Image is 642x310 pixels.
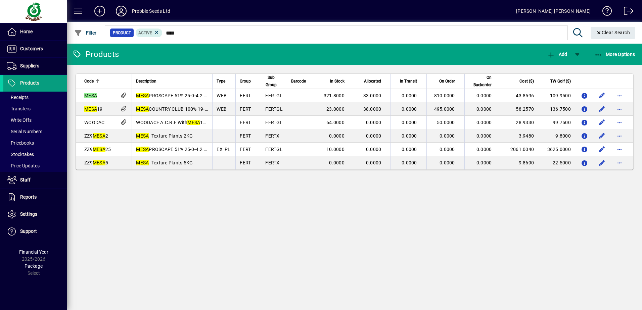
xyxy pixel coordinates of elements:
div: Allocated [358,77,387,85]
a: Price Updates [3,160,67,171]
a: Serial Numbers [3,126,67,137]
span: Active [138,31,152,35]
button: Filter [73,27,98,39]
td: 136.7500 [538,102,575,116]
span: 0.0000 [476,147,492,152]
span: 0.0000 [402,160,417,165]
span: FERT [240,120,251,125]
span: Cost ($) [519,77,534,85]
span: Add [547,52,567,57]
span: FERT [240,106,251,112]
td: 58.2570 [501,102,538,116]
span: FERTGL [265,120,283,125]
span: - Texture Plants 5KG [136,160,193,165]
span: In Transit [400,77,417,85]
span: 0.0000 [402,93,417,98]
span: Type [217,77,225,85]
span: 0.0000 [476,93,492,98]
span: COUNTRY CLUB 100% 19-0-16 22.68KG [136,106,234,112]
span: FERTX [265,160,279,165]
em: MESA [84,93,97,98]
span: 0.0000 [366,147,381,152]
span: Suppliers [20,63,39,68]
span: 0.0000 [402,106,417,112]
span: Description [136,77,156,85]
div: Sub Group [265,74,283,89]
span: FERT [240,147,251,152]
button: Profile [110,5,132,17]
span: FERTGL [265,147,283,152]
span: 0.0000 [366,133,381,139]
div: On Order [431,77,461,85]
span: 0.0000 [402,147,417,152]
a: Settings [3,206,67,223]
button: More options [614,131,625,141]
a: Support [3,223,67,240]
a: Write Offs [3,114,67,126]
div: Code [84,77,111,85]
span: 0.0000 [440,160,455,165]
span: 33.0000 [363,93,381,98]
span: 38.0000 [363,106,381,112]
div: Prebble Seeds Ltd [132,6,170,16]
span: - Texture Plants 2KG [136,133,193,139]
span: EX_PL [217,147,230,152]
span: Pricebooks [7,140,34,146]
span: Write Offs [7,117,32,123]
span: 495.0000 [434,106,455,112]
span: 10.0000 [326,147,345,152]
a: Customers [3,41,67,57]
span: 321.8000 [324,93,345,98]
a: Transfers [3,103,67,114]
span: WOODAC [84,120,105,125]
td: 2061.0040 [501,143,538,156]
em: MESA [136,160,149,165]
span: Clear Search [596,30,630,35]
span: Financial Year [19,249,48,255]
button: Edit [597,131,607,141]
span: FERTGL [265,106,283,112]
a: Reports [3,189,67,206]
span: FERT [240,93,251,98]
span: 0.0000 [402,133,417,139]
span: Price Updates [7,163,40,168]
span: WEB [217,106,227,112]
span: FERT [240,160,251,165]
span: 810.0000 [434,93,455,98]
button: More options [614,104,625,114]
td: 109.9500 [538,89,575,102]
div: In Stock [320,77,351,85]
span: Filter [74,30,97,36]
span: 0.0000 [476,160,492,165]
span: 0.0000 [366,160,381,165]
span: 0.0000 [402,120,417,125]
em: MESA [93,147,105,152]
a: Home [3,23,67,40]
span: 0.0000 [440,133,455,139]
em: MESA [93,160,105,165]
span: Stocktakes [7,152,34,157]
span: 50.0000 [437,120,455,125]
button: More options [614,90,625,101]
span: Transfers [7,106,31,111]
span: More Options [594,52,635,57]
span: Package [25,263,43,269]
td: 99.7500 [538,116,575,129]
span: 0.0000 [329,133,345,139]
div: Description [136,77,208,85]
span: In Stock [330,77,345,85]
button: More options [614,117,625,128]
span: TW Golf ($) [550,77,571,85]
button: More options [614,144,625,155]
span: Settings [20,211,37,217]
div: Type [217,77,231,85]
em: MESA [84,106,97,112]
span: 0.0000 [329,160,345,165]
span: Receipts [7,95,29,100]
mat-chip: Activation Status: Active [136,29,163,37]
em: MESA [93,133,105,139]
em: MESA [187,120,200,125]
span: On Order [439,77,455,85]
span: 64.0000 [326,120,345,125]
td: 28.9330 [501,116,538,129]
